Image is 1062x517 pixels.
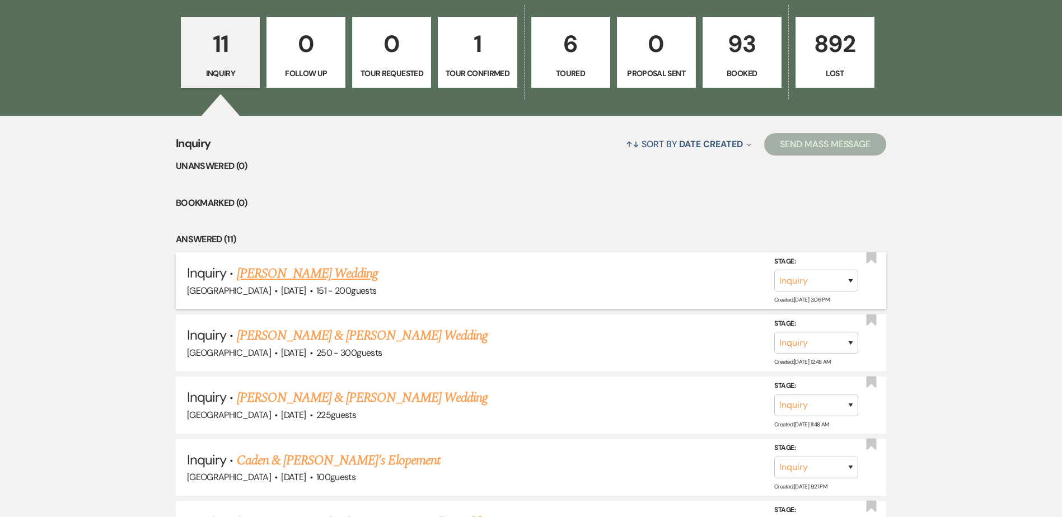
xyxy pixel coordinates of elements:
span: [GEOGRAPHIC_DATA] [187,285,271,297]
span: Inquiry [187,326,226,344]
span: [DATE] [281,347,306,359]
p: 93 [710,25,774,63]
p: Proposal Sent [624,67,689,79]
a: 11Inquiry [181,17,260,88]
span: Created: [DATE] 12:48 AM [774,358,830,365]
a: 1Tour Confirmed [438,17,517,88]
p: 0 [624,25,689,63]
label: Stage: [774,504,858,516]
span: [DATE] [281,285,306,297]
span: [DATE] [281,409,306,421]
span: [GEOGRAPHIC_DATA] [187,347,271,359]
span: 225 guests [316,409,356,421]
span: [GEOGRAPHIC_DATA] [187,471,271,483]
a: [PERSON_NAME] & [PERSON_NAME] Wedding [237,388,488,408]
span: 250 - 300 guests [316,347,382,359]
span: [DATE] [281,471,306,483]
p: 0 [359,25,424,63]
a: 93Booked [703,17,782,88]
a: 0Proposal Sent [617,17,696,88]
a: 6Toured [531,17,610,88]
a: 892Lost [796,17,874,88]
span: Inquiry [176,135,211,159]
span: Created: [DATE] 3:06 PM [774,296,829,303]
span: Created: [DATE] 11:48 AM [774,421,829,428]
span: Date Created [679,138,742,150]
span: 100 guests [316,471,355,483]
p: 0 [274,25,338,63]
label: Stage: [774,442,858,454]
span: Inquiry [187,264,226,281]
p: Tour Requested [359,67,424,79]
p: Booked [710,67,774,79]
a: 0Follow Up [266,17,345,88]
a: Caden & [PERSON_NAME]'s Elopement [237,450,440,471]
p: 6 [539,25,603,63]
a: 0Tour Requested [352,17,431,88]
button: Send Mass Message [764,133,886,156]
label: Stage: [774,256,858,268]
p: Toured [539,67,603,79]
p: Tour Confirmed [445,67,509,79]
label: Stage: [774,380,858,392]
p: Lost [803,67,867,79]
span: Created: [DATE] 9:21 PM [774,483,827,490]
span: Inquiry [187,388,226,406]
span: 151 - 200 guests [316,285,376,297]
span: [GEOGRAPHIC_DATA] [187,409,271,421]
span: ↑↓ [626,138,639,150]
button: Sort By Date Created [621,129,756,159]
li: Answered (11) [176,232,886,247]
span: Inquiry [187,451,226,468]
a: [PERSON_NAME] Wedding [237,264,378,284]
a: [PERSON_NAME] & [PERSON_NAME] Wedding [237,326,488,346]
p: 1 [445,25,509,63]
p: Follow Up [274,67,338,79]
label: Stage: [774,318,858,330]
li: Bookmarked (0) [176,196,886,210]
p: Inquiry [188,67,252,79]
p: 892 [803,25,867,63]
p: 11 [188,25,252,63]
li: Unanswered (0) [176,159,886,173]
